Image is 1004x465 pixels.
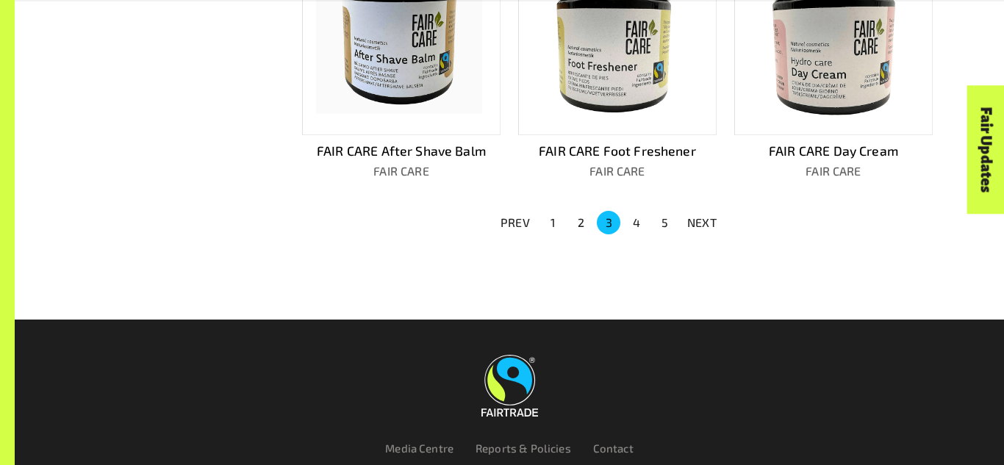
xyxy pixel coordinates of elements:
[593,441,634,455] a: Contact
[518,141,717,160] p: FAIR CARE Foot Freshener
[653,211,676,234] button: Go to page 5
[476,441,571,455] a: Reports & Policies
[492,209,539,236] button: PREV
[569,211,592,234] button: Go to page 2
[734,141,933,160] p: FAIR CARE Day Cream
[541,211,564,234] button: Go to page 1
[625,211,648,234] button: Go to page 4
[687,214,717,231] p: NEXT
[302,141,501,160] p: FAIR CARE After Shave Balm
[734,162,933,180] p: FAIR CARE
[302,162,501,180] p: FAIR CARE
[501,214,530,231] p: PREV
[481,355,538,417] img: Fairtrade Australia New Zealand logo
[492,209,725,236] nav: pagination navigation
[518,162,717,180] p: FAIR CARE
[678,209,725,236] button: NEXT
[385,441,453,455] a: Media Centre
[597,211,620,234] button: page 3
